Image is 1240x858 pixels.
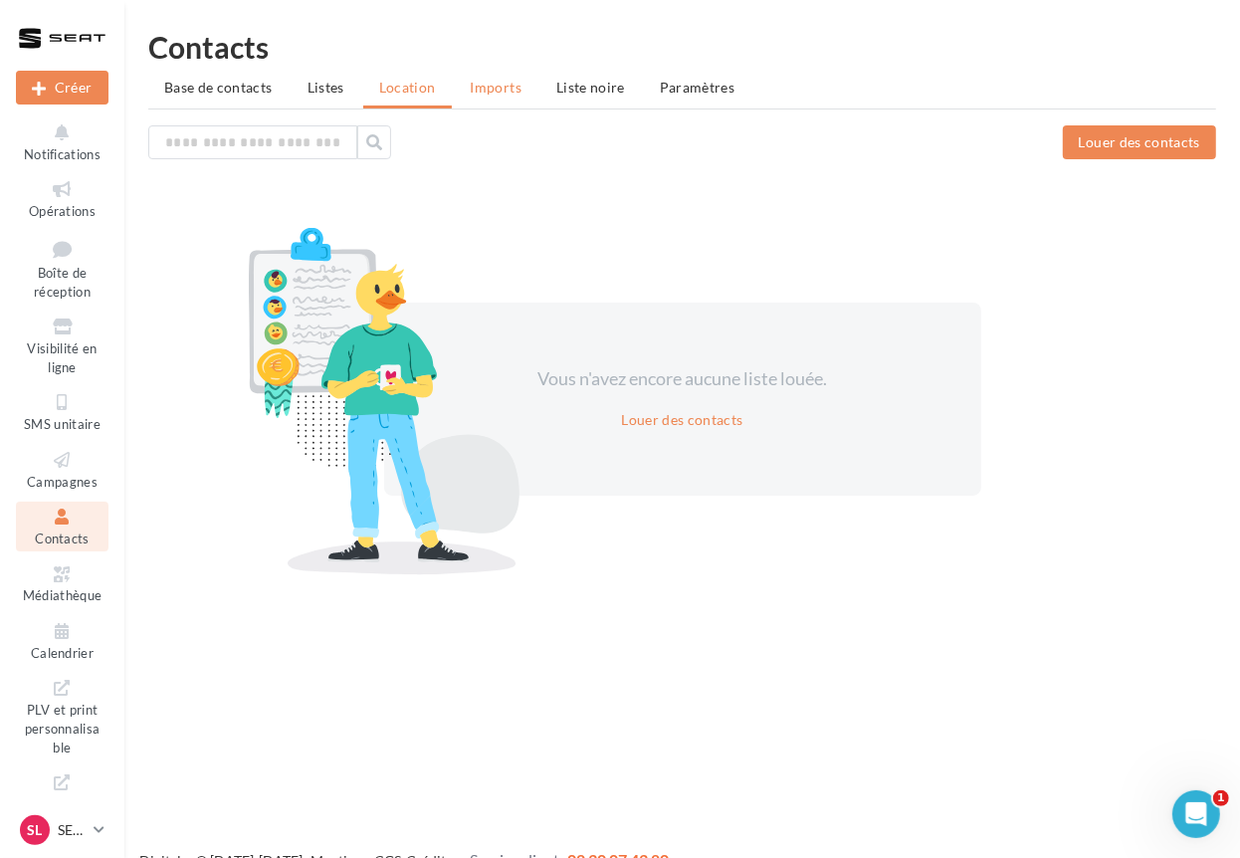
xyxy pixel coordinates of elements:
span: Paramètres [660,79,735,96]
span: SL [28,820,43,840]
span: Contacts [35,531,90,546]
a: SL SEAT [GEOGRAPHIC_DATA] [16,811,108,849]
span: Campagnes [27,474,98,490]
span: 1 [1213,790,1229,806]
span: Médiathèque [23,588,103,604]
button: Notifications [16,117,108,166]
span: Opérations [29,203,96,219]
iframe: Intercom live chat [1172,790,1220,838]
span: PLV et print personnalisable [25,698,101,754]
div: Nouvelle campagne [16,71,108,105]
span: Base de contacts [164,79,273,96]
a: Boîte de réception [16,232,108,305]
a: Visibilité en ligne [16,312,108,379]
h1: Contacts [148,32,1216,62]
span: Notifications [24,146,101,162]
a: Contacts [16,502,108,550]
span: Listes [308,79,344,96]
button: Louer des contacts [613,408,750,432]
a: Opérations [16,174,108,223]
span: Boîte de réception [34,265,91,300]
span: Visibilité en ligne [27,340,97,375]
a: Campagnes DataOnDemand [16,767,108,854]
span: Imports [471,79,521,96]
a: PLV et print personnalisable [16,673,108,759]
span: SMS unitaire [24,416,101,432]
span: Campagnes DataOnDemand [24,792,101,849]
span: Liste noire [556,79,625,96]
div: Vous n'avez encore aucune liste louée. [512,366,854,392]
p: SEAT [GEOGRAPHIC_DATA] [58,820,86,840]
a: Calendrier [16,616,108,665]
span: Calendrier [31,645,94,661]
a: Médiathèque [16,559,108,608]
a: Campagnes [16,445,108,494]
button: Créer [16,71,108,105]
a: SMS unitaire [16,387,108,436]
button: Louer des contacts [1063,125,1216,159]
